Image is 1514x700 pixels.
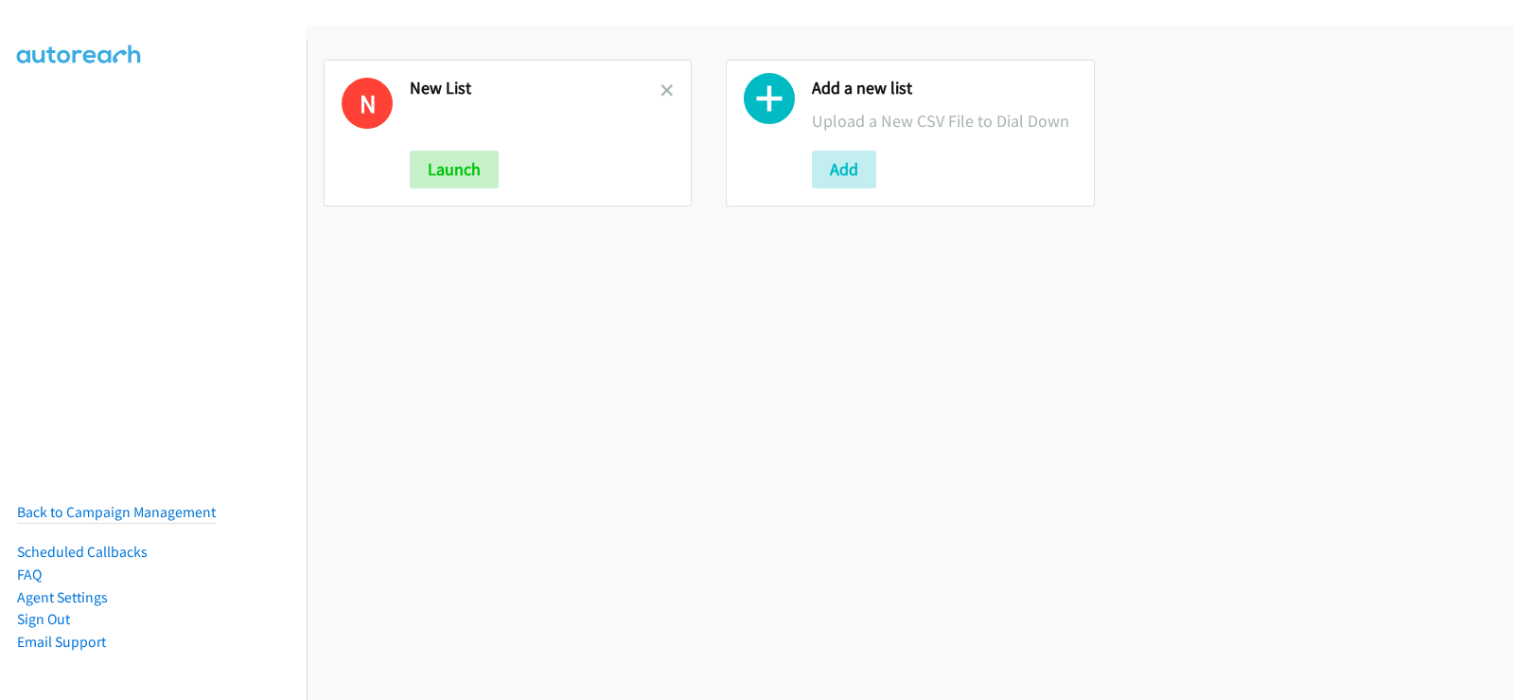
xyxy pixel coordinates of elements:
a: Back to Campaign Management [17,503,216,521]
p: Upload a New CSV File to Dial Down [812,108,1076,134]
a: Agent Settings [17,588,108,606]
a: Scheduled Callbacks [17,543,148,561]
h2: Add a new list [812,78,1076,99]
a: Email Support [17,633,106,651]
button: Launch [410,151,499,188]
a: Sign Out [17,610,70,628]
button: Add [812,151,876,188]
h2: New List [410,78,660,99]
a: FAQ [17,565,42,583]
h1: N [342,78,393,129]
